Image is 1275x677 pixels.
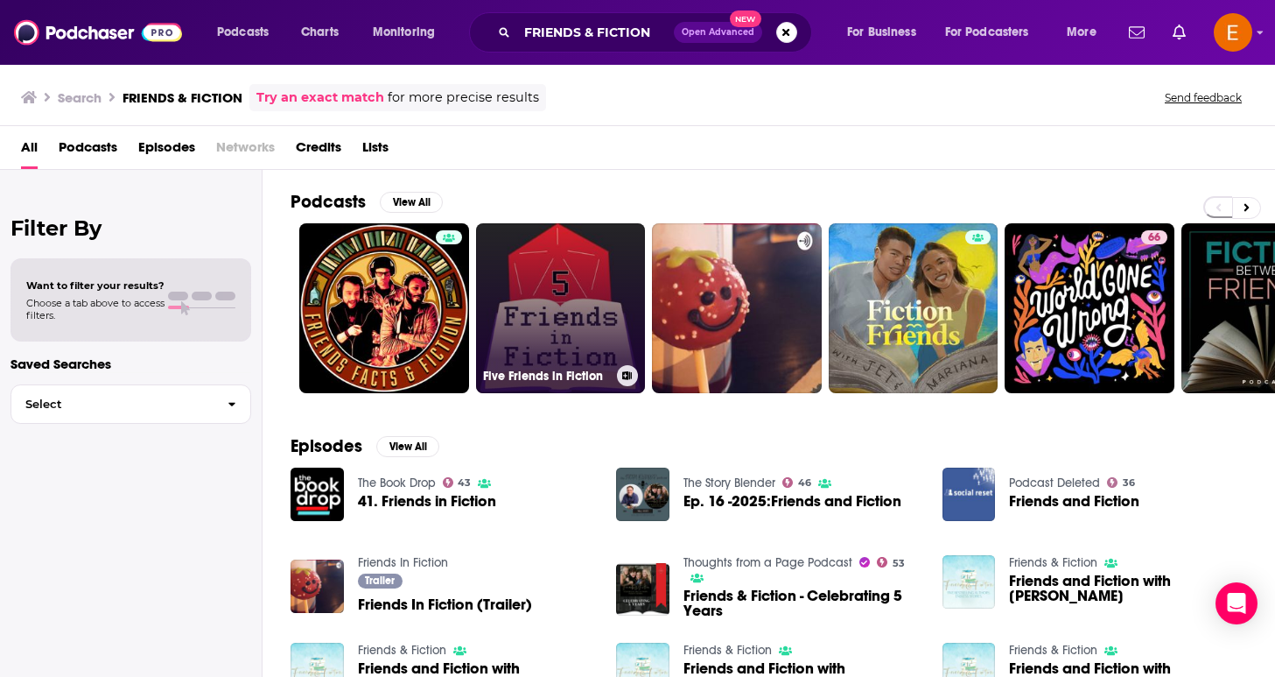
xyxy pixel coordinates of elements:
h2: Podcasts [291,191,366,213]
div: Search podcasts, credits, & more... [486,12,829,53]
a: Friends & Fiction [1009,555,1097,570]
a: Lists [362,133,389,169]
a: Friends In Fiction (Trailer) [358,597,532,612]
span: Friends and Fiction with [PERSON_NAME] [1009,574,1247,603]
a: Ep. 16 -2025:Friends and Fiction [683,494,901,509]
span: Trailer [365,575,395,586]
span: Networks [216,133,275,169]
span: 36 [1123,479,1135,487]
a: Friends In Fiction [358,555,448,570]
span: 66 [1148,229,1160,247]
button: Select [11,384,251,424]
a: 66 [1141,230,1167,244]
button: open menu [934,18,1054,46]
button: open menu [205,18,291,46]
button: Open AdvancedNew [674,22,762,43]
a: Five Friends in Fiction [476,223,646,393]
span: 43 [458,479,471,487]
img: Friends and Fiction with Lisa Wingate [942,555,996,609]
button: Send feedback [1159,90,1247,105]
button: View All [380,192,443,213]
a: 46 [782,477,811,488]
h2: Episodes [291,435,362,457]
h3: Search [58,89,102,106]
a: The Book Drop [358,476,436,490]
a: Thoughts from a Page Podcast [683,555,852,570]
span: for more precise results [388,88,539,108]
a: Podcasts [59,133,117,169]
img: Friends & Fiction - Celebrating 5 Years [616,563,669,617]
span: For Business [847,20,916,45]
p: Saved Searches [11,356,251,372]
span: Monitoring [373,20,435,45]
input: Search podcasts, credits, & more... [517,18,674,46]
a: Friends and Fiction [1009,494,1139,509]
span: 53 [893,560,905,568]
a: Episodes [138,133,195,169]
a: Try an exact match [256,88,384,108]
a: Show notifications dropdown [1166,18,1193,47]
span: Charts [301,20,339,45]
a: Friends & Fiction [1009,643,1097,658]
button: open menu [1054,18,1118,46]
span: New [730,11,761,27]
a: Friends & Fiction [683,643,772,658]
a: PodcastsView All [291,191,443,213]
img: Ep. 16 -2025:Friends and Fiction [616,468,669,521]
div: Open Intercom Messenger [1215,582,1257,624]
span: More [1067,20,1096,45]
img: Friends and Fiction [942,468,996,521]
span: Open Advanced [682,28,754,37]
a: EpisodesView All [291,435,439,457]
a: The Story Blender [683,476,775,490]
h2: Filter By [11,215,251,241]
span: Want to filter your results? [26,279,165,292]
button: View All [376,436,439,457]
span: Choose a tab above to access filters. [26,297,165,321]
span: Select [11,398,214,410]
a: 53 [877,557,905,568]
a: Friends & Fiction - Celebrating 5 Years [683,589,921,618]
img: Podchaser - Follow, Share and Rate Podcasts [14,16,182,49]
span: 46 [798,479,811,487]
img: 41. Friends in Fiction [291,468,344,521]
a: 43 [443,477,472,488]
a: Podcast Deleted [1009,476,1100,490]
h3: FRIENDS & FICTION [123,89,242,106]
img: Friends In Fiction (Trailer) [291,560,344,613]
a: Charts [290,18,349,46]
a: Friends and Fiction with Lisa Wingate [1009,574,1247,603]
a: 36 [1107,477,1135,488]
button: open menu [835,18,938,46]
a: 66 [1005,223,1174,393]
a: Show notifications dropdown [1122,18,1152,47]
h3: Five Friends in Fiction [483,369,610,384]
a: All [21,133,38,169]
a: Credits [296,133,341,169]
img: User Profile [1214,13,1252,52]
span: Podcasts [217,20,269,45]
span: Logged in as emilymorris [1214,13,1252,52]
button: Show profile menu [1214,13,1252,52]
a: 41. Friends in Fiction [358,494,496,509]
button: open menu [361,18,458,46]
span: For Podcasters [945,20,1029,45]
a: Friends & Fiction [358,643,446,658]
